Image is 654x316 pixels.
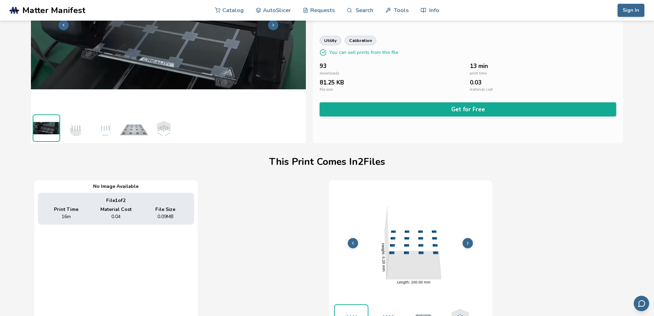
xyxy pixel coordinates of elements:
[618,4,644,17] button: Sign In
[157,214,174,219] span: 0.09 MB
[320,71,339,76] span: downloads
[470,63,488,69] span: 13 min
[111,214,121,219] span: 0.04
[38,184,194,189] div: No Image Available
[320,79,344,86] span: 81.25 KB
[149,114,177,142] img: 1_3D_Dimensions
[320,102,617,116] button: Get for Free
[269,157,385,167] h1: This Print Comes In 2 File s
[470,88,493,92] span: material cost
[22,5,85,15] span: Matter Manifest
[329,49,398,56] p: You can sell prints from this file
[43,198,189,203] div: File 1 of 2
[470,71,487,76] span: print time
[320,63,326,69] span: 93
[155,207,175,212] span: File Size
[100,207,132,212] span: Material Cost
[120,114,148,142] img: 1_Print_Preview
[54,207,78,212] span: Print Time
[470,79,481,86] span: 0.03
[320,36,341,45] a: utility
[320,88,333,92] span: file size
[62,114,89,142] img: 1_3D_Dimensions
[345,36,376,45] a: calibration
[62,214,71,219] span: 16m
[634,296,649,311] button: Send feedback via email
[91,114,119,142] img: 1_3D_Dimensions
